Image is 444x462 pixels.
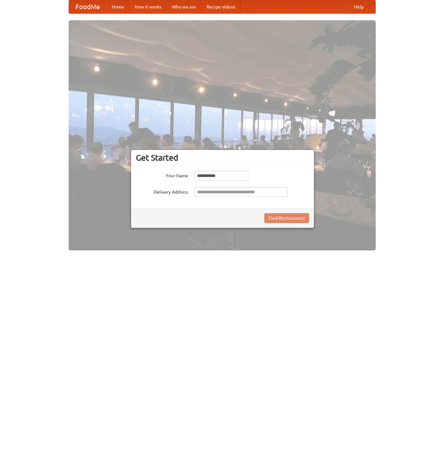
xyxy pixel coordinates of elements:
[201,0,240,13] a: Recipe videos
[136,187,188,195] label: Delivery Address
[349,0,369,13] a: Help
[69,0,107,13] a: FoodMe
[264,213,309,223] button: Find Restaurants!
[129,0,167,13] a: How it works
[136,171,188,179] label: Your Name
[107,0,129,13] a: Home
[167,0,201,13] a: Who we are
[136,153,309,163] h3: Get Started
